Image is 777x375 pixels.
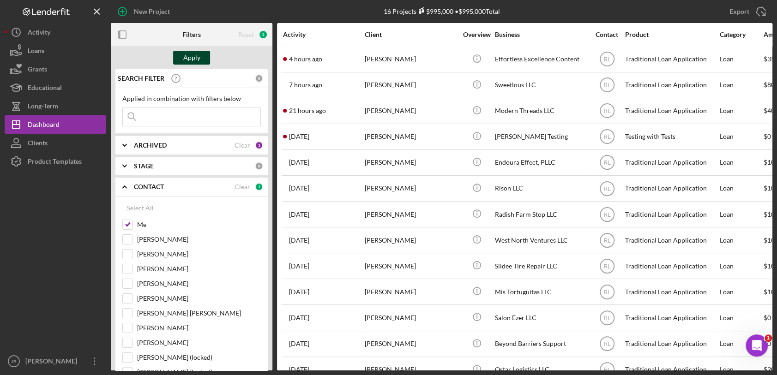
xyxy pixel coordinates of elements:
label: [PERSON_NAME] [137,235,261,244]
div: Clear [235,183,250,190]
div: New Project [134,2,170,21]
div: Traditional Loan Application [625,150,717,175]
div: 1 [255,183,263,191]
div: 1 [255,141,263,149]
div: [PERSON_NAME] [365,332,457,356]
div: Grants [28,60,47,81]
div: Modern Threads LLC [495,99,587,123]
a: Product Templates [5,152,106,171]
div: [PERSON_NAME] [23,352,83,373]
div: Loans [28,42,44,62]
label: [PERSON_NAME] [137,264,261,274]
span: $0 [764,132,771,140]
span: 1 [765,334,772,342]
time: 2025-09-16 13:58 [289,262,309,270]
div: Traditional Loan Application [625,228,717,252]
div: [PERSON_NAME] [365,254,457,278]
label: [PERSON_NAME] [PERSON_NAME] [137,309,261,318]
button: New Project [111,2,179,21]
div: Apply [183,51,200,65]
div: [PERSON_NAME] [365,202,457,226]
div: Loan [720,228,763,252]
label: [PERSON_NAME] [137,338,261,347]
div: West North Ventures LLC [495,228,587,252]
div: [PERSON_NAME] [365,99,457,123]
label: [PERSON_NAME] [137,294,261,303]
div: Overview [459,31,494,38]
label: [PERSON_NAME] (locked) [137,353,261,362]
b: STAGE [134,162,154,170]
div: Category [720,31,763,38]
div: Traditional Loan Application [625,47,717,71]
div: Client [365,31,457,38]
div: Sweetlous LLC [495,73,587,97]
text: RL [603,237,611,244]
button: Export [720,2,772,21]
text: RL [603,211,611,218]
div: Traditional Loan Application [625,280,717,304]
text: RL [603,367,611,373]
iframe: Intercom live chat [746,334,768,357]
button: Select All [122,199,158,217]
div: Traditional Loan Application [625,99,717,123]
a: Clients [5,134,106,152]
time: 2025-10-01 00:58 [289,107,326,114]
label: Me [137,220,261,229]
time: 2025-09-04 22:10 [289,314,309,321]
time: 2025-09-25 15:59 [289,185,309,192]
div: Traditional Loan Application [625,332,717,356]
div: Traditional Loan Application [625,73,717,97]
div: [PERSON_NAME] Testing [495,125,587,149]
div: $995,000 [416,7,453,15]
a: Educational [5,78,106,97]
div: Loan [720,254,763,278]
div: Loan [720,99,763,123]
div: [PERSON_NAME] [365,228,457,252]
div: [PERSON_NAME] [365,280,457,304]
div: [PERSON_NAME] [365,47,457,71]
text: JR [11,359,17,364]
div: Testing with Tests [625,125,717,149]
div: Salon Ezer LLC [495,305,587,330]
div: Loan [720,280,763,304]
div: Beyond Barriers Support [495,332,587,356]
time: 2025-10-01 18:20 [289,55,322,63]
b: CONTACT [134,183,164,190]
div: Product [625,31,717,38]
div: [PERSON_NAME] [365,125,457,149]
div: Traditional Loan Application [625,305,717,330]
b: Filters [182,31,201,38]
div: Loan [720,47,763,71]
time: 2025-09-30 21:40 [289,133,309,140]
div: Activity [283,31,364,38]
div: Rison LLC [495,176,587,201]
div: Business [495,31,587,38]
div: Activity [28,23,50,44]
button: Apply [173,51,210,65]
text: RL [603,82,611,89]
text: RL [603,263,611,269]
div: 0 [255,162,263,170]
div: [PERSON_NAME] [365,176,457,201]
div: Select All [127,199,154,217]
div: [PERSON_NAME] [365,305,457,330]
div: Loan [720,202,763,226]
div: Traditional Loan Application [625,254,717,278]
div: Applied in combination with filters below [122,95,261,102]
text: RL [603,108,611,114]
button: Dashboard [5,115,106,134]
button: Grants [5,60,106,78]
div: 2 [259,30,268,39]
button: Long-Term [5,97,106,115]
label: [PERSON_NAME] [137,279,261,288]
button: Activity [5,23,106,42]
div: Loan [720,176,763,201]
b: ARCHIVED [134,142,167,149]
time: 2025-09-12 18:29 [289,288,309,296]
div: Clients [28,134,48,155]
div: Slidee Tire Repair LLC [495,254,587,278]
time: 2025-08-07 16:22 [289,366,309,373]
div: Effortless Excellence Content [495,47,587,71]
